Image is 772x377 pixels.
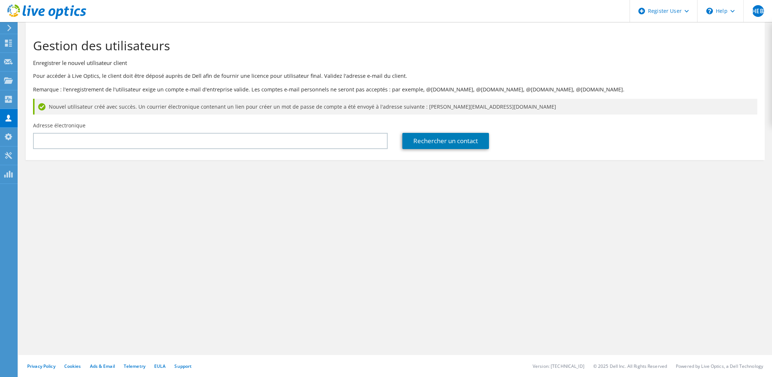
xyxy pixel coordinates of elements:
[90,363,115,369] a: Ads & Email
[174,363,192,369] a: Support
[533,363,584,369] li: Version: [TECHNICAL_ID]
[402,133,489,149] a: Rechercher un contact
[27,363,55,369] a: Privacy Policy
[33,38,754,53] h1: Gestion des utilisateurs
[49,103,556,111] span: Nouvel utilisateur créé avec succès. Un courrier électronique contenant un lien pour créer un mot...
[33,72,757,80] p: Pour accéder à Live Optics, le client doit être déposé auprès de Dell afin de fournir une licence...
[33,59,757,67] h3: Enregistrer le nouvel utilisateur client
[676,363,763,369] li: Powered by Live Optics, a Dell Technology
[706,8,713,14] svg: \n
[33,86,757,94] p: Remarque : l'enregistrement de l'utilisateur exige un compte e-mail d'entreprise valide. Les comp...
[593,363,667,369] li: © 2025 Dell Inc. All Rights Reserved
[124,363,145,369] a: Telemetry
[33,122,86,129] label: Adresse électronique
[752,5,764,17] span: HEB
[154,363,166,369] a: EULA
[64,363,81,369] a: Cookies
